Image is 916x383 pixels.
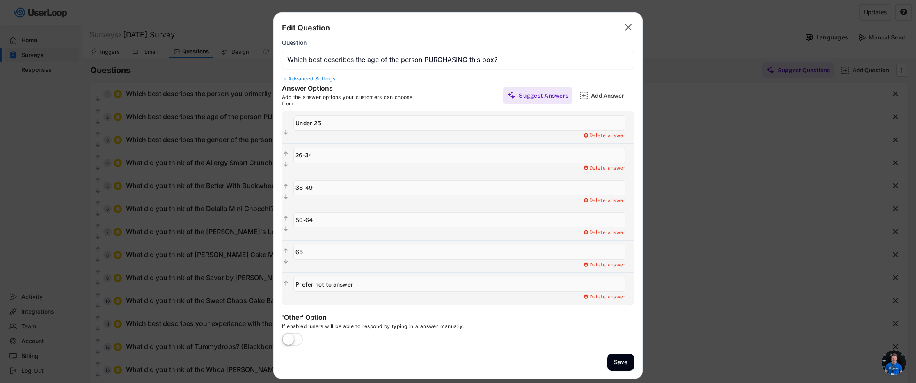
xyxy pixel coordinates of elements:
button:  [282,183,289,191]
div: Edit Question [282,23,330,33]
input: 50-64 [293,212,625,227]
input: 26-34 [293,148,625,163]
div: Add the answer options your customers can choose from. [282,94,426,107]
div: Add Answer [591,92,632,99]
button:  [282,193,289,201]
div: Advanced Settings [282,76,634,82]
button:  [623,21,634,34]
div: Delete answer [583,229,625,236]
text:  [284,216,288,222]
button:  [282,225,289,233]
div: Delete answer [583,294,625,300]
div: Delete answer [583,133,625,139]
img: AddMajor.svg [579,91,588,100]
button:  [282,280,289,288]
button:  [282,128,289,137]
div: Delete answer [583,165,625,172]
input: 65+ [293,245,625,260]
text:  [284,193,288,200]
button:  [282,247,289,255]
button: Save [607,354,634,371]
a: Open chat [882,350,906,375]
text:  [284,161,288,168]
text:  [284,151,288,158]
text:  [284,280,288,287]
input: Prefer not to answer [293,277,625,292]
button:  [282,215,289,223]
text:  [284,183,288,190]
input: 35-49 [293,180,625,195]
div: Delete answer [583,262,625,268]
text:  [284,248,288,255]
input: Type your question here... [282,50,634,69]
div: If enabled, users will be able to respond by typing in a answer manually. [282,323,528,333]
div: Suggest Answers [519,92,568,99]
div: 'Other' Option [282,313,446,323]
button:  [282,257,289,266]
text:  [284,258,288,265]
img: MagicMajor%20%28Purple%29.svg [507,91,516,100]
text:  [284,129,288,136]
text:  [284,226,288,233]
input: Under 25 [293,115,625,131]
button:  [282,150,289,158]
div: Answer Options [282,84,405,94]
div: Question [282,39,307,46]
text:  [625,21,632,33]
button:  [282,161,289,169]
div: Delete answer [583,197,625,204]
